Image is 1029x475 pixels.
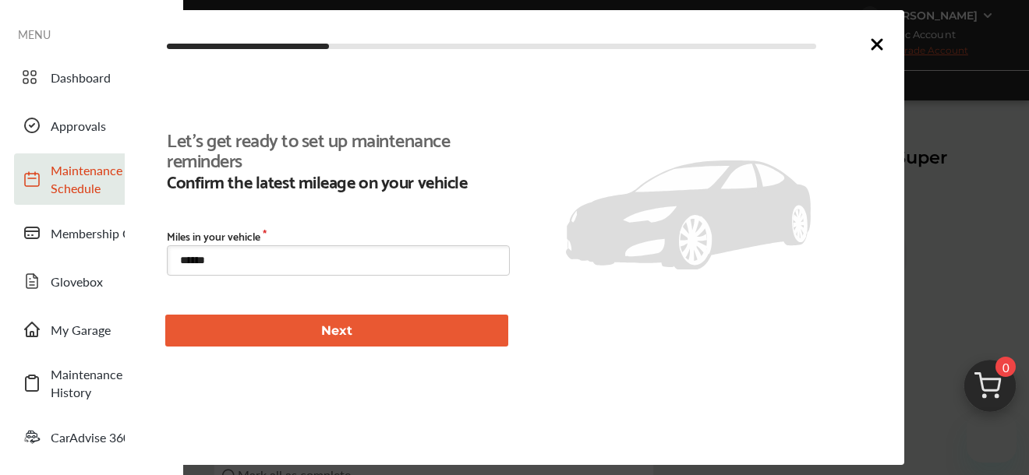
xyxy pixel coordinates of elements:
label: Miles in your vehicle [167,230,510,242]
a: Maintenance History [14,357,168,409]
span: My Garage [51,321,160,339]
span: Maintenance History [51,365,160,401]
span: MENU [18,28,51,40]
b: Let's get ready to set up maintenance reminders [167,128,500,169]
a: Dashboard [14,57,168,97]
iframe: Button to launch messaging window [967,413,1017,463]
span: Glovebox [51,273,160,290]
span: Maintenance Schedule [51,161,160,197]
b: Confirm the latest mileage on your vehicle [167,171,500,191]
a: Maintenance Schedule [14,153,168,205]
img: placeholder_car.fcab19be.svg [566,160,811,270]
button: Next [165,315,508,347]
a: CarAdvise 360 [14,417,168,457]
a: Glovebox [14,261,168,301]
span: Approvals [51,117,160,135]
a: My Garage [14,309,168,350]
span: CarAdvise 360 [51,428,160,446]
span: 0 [995,357,1016,377]
span: Dashboard [51,69,160,86]
span: Membership Card [51,224,160,242]
img: cart_icon.3d0951e8.svg [953,353,1027,427]
a: Approvals [14,105,168,146]
a: Membership Card [14,213,168,253]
